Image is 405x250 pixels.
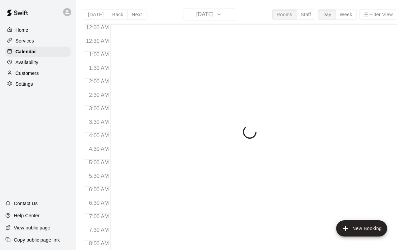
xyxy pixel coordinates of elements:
[87,52,111,57] span: 1:00 AM
[16,37,34,44] p: Services
[16,70,39,77] p: Customers
[87,79,111,84] span: 2:00 AM
[5,47,71,57] a: Calendar
[87,133,111,138] span: 4:00 AM
[336,220,387,237] button: add
[87,241,111,246] span: 8:00 AM
[87,160,111,165] span: 5:00 AM
[16,48,36,55] p: Calendar
[87,106,111,111] span: 3:00 AM
[87,146,111,152] span: 4:30 AM
[5,68,71,78] a: Customers
[87,227,111,233] span: 7:30 AM
[5,25,71,35] a: Home
[14,237,60,243] p: Copy public page link
[14,224,50,231] p: View public page
[87,187,111,192] span: 6:00 AM
[87,92,111,98] span: 2:30 AM
[84,25,111,30] span: 12:00 AM
[5,36,71,46] a: Services
[5,79,71,89] a: Settings
[16,59,38,66] p: Availability
[16,27,28,33] p: Home
[87,214,111,219] span: 7:00 AM
[5,57,71,67] a: Availability
[87,65,111,71] span: 1:30 AM
[87,173,111,179] span: 5:30 AM
[14,212,39,219] p: Help Center
[87,200,111,206] span: 6:30 AM
[16,81,33,87] p: Settings
[87,119,111,125] span: 3:30 AM
[84,38,111,44] span: 12:30 AM
[14,200,38,207] p: Contact Us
